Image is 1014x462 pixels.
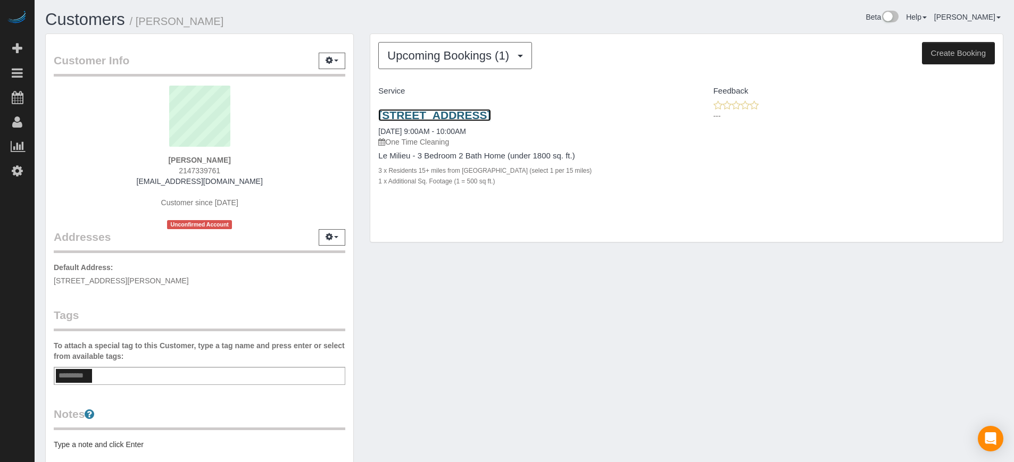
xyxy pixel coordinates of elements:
[54,307,345,331] legend: Tags
[378,167,592,174] small: 3 x Residents 15+ miles from [GEOGRAPHIC_DATA] (select 1 per 15 miles)
[378,127,466,136] a: [DATE] 9:00AM - 10:00AM
[713,111,995,121] p: ---
[378,87,678,96] h4: Service
[179,166,220,175] span: 2147339761
[167,220,232,229] span: Unconfirmed Account
[378,152,678,161] h4: Le Milieu - 3 Bedroom 2 Bath Home (under 1800 sq. ft.)
[922,42,995,64] button: Create Booking
[378,109,491,121] a: [STREET_ADDRESS]
[54,53,345,77] legend: Customer Info
[881,11,899,24] img: New interface
[378,42,532,69] button: Upcoming Bookings (1)
[137,177,263,186] a: [EMAIL_ADDRESS][DOMAIN_NAME]
[378,178,495,185] small: 1 x Additional Sq. Footage (1 = 500 sq ft.)
[6,11,28,26] img: Automaid Logo
[54,406,345,430] legend: Notes
[130,15,224,27] small: / [PERSON_NAME]
[378,137,678,147] p: One Time Cleaning
[161,198,238,207] span: Customer since [DATE]
[934,13,1001,21] a: [PERSON_NAME]
[54,262,113,273] label: Default Address:
[387,49,514,62] span: Upcoming Bookings (1)
[695,87,995,96] h4: Feedback
[168,156,230,164] strong: [PERSON_NAME]
[54,340,345,362] label: To attach a special tag to this Customer, type a tag name and press enter or select from availabl...
[54,276,189,285] span: [STREET_ADDRESS][PERSON_NAME]
[54,439,345,450] pre: Type a note and click Enter
[45,10,125,29] a: Customers
[906,13,927,21] a: Help
[978,426,1003,451] div: Open Intercom Messenger
[866,13,899,21] a: Beta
